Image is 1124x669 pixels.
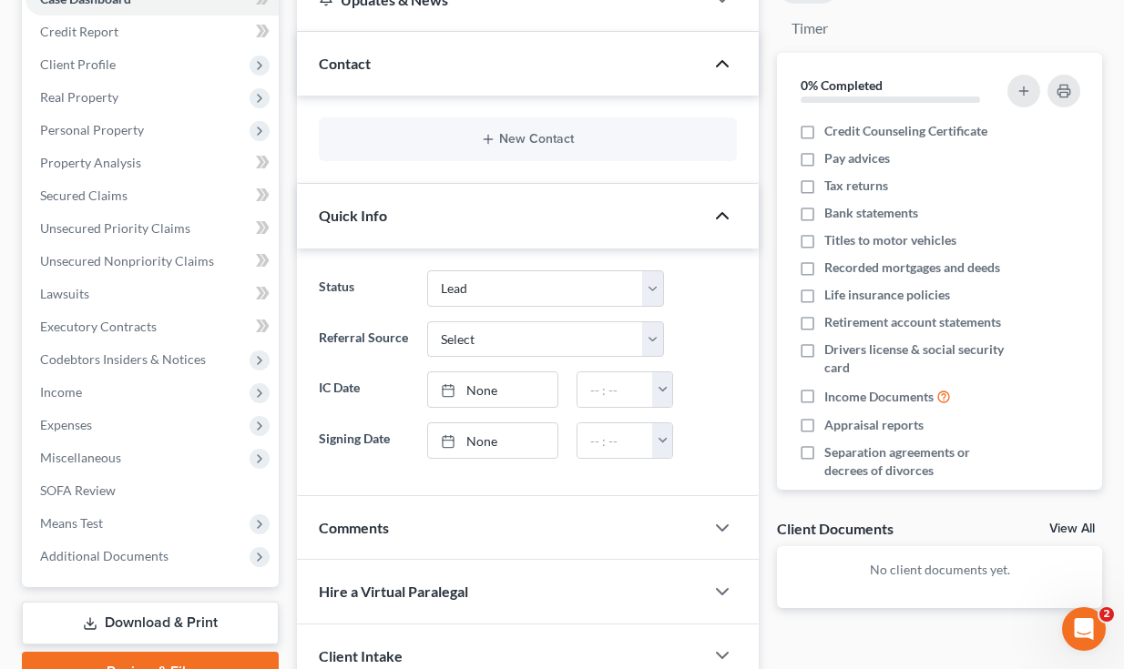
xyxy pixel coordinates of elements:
[333,132,723,147] button: New Contact
[40,482,116,498] span: SOFA Review
[824,286,950,304] span: Life insurance policies
[824,416,924,434] span: Appraisal reports
[824,204,918,222] span: Bank statements
[824,258,1000,277] span: Recorded mortgages and deeds
[26,147,279,179] a: Property Analysis
[777,519,894,538] div: Client Documents
[824,388,934,406] span: Income Documents
[824,177,888,195] span: Tax returns
[792,561,1088,579] p: No client documents yet.
[824,340,1006,377] span: Drivers license & social security card
[577,423,654,458] input: -- : --
[40,450,121,465] span: Miscellaneous
[40,220,190,236] span: Unsecured Priority Claims
[40,319,157,334] span: Executory Contracts
[22,602,279,644] a: Download & Print
[319,55,371,72] span: Contact
[824,231,956,249] span: Titles to motor vehicles
[40,548,169,563] span: Additional Documents
[319,647,403,664] span: Client Intake
[801,77,883,93] strong: 0% Completed
[40,253,214,269] span: Unsecured Nonpriority Claims
[26,245,279,278] a: Unsecured Nonpriority Claims
[40,56,116,72] span: Client Profile
[310,270,419,307] label: Status
[1062,607,1106,651] iframe: Intercom live chat
[310,422,419,459] label: Signing Date
[26,179,279,212] a: Secured Claims
[40,351,206,367] span: Codebtors Insiders & Notices
[40,24,118,39] span: Credit Report
[40,384,82,400] span: Income
[319,583,468,600] span: Hire a Virtual Paralegal
[26,15,279,48] a: Credit Report
[26,278,279,310] a: Lawsuits
[26,310,279,343] a: Executory Contracts
[777,11,843,46] a: Timer
[428,423,557,458] a: None
[577,372,654,407] input: -- : --
[40,286,89,301] span: Lawsuits
[26,474,279,507] a: SOFA Review
[40,188,128,203] span: Secured Claims
[824,313,1001,331] span: Retirement account statements
[40,155,141,170] span: Property Analysis
[310,371,419,408] label: IC Date
[319,207,387,224] span: Quick Info
[824,443,1006,480] span: Separation agreements or decrees of divorces
[310,321,419,358] label: Referral Source
[1049,522,1095,535] a: View All
[824,122,987,140] span: Credit Counseling Certificate
[40,122,144,137] span: Personal Property
[824,149,890,167] span: Pay advices
[40,417,92,432] span: Expenses
[40,89,118,105] span: Real Property
[40,515,103,531] span: Means Test
[26,212,279,245] a: Unsecured Priority Claims
[319,519,389,536] span: Comments
[1099,607,1114,622] span: 2
[428,372,557,407] a: None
